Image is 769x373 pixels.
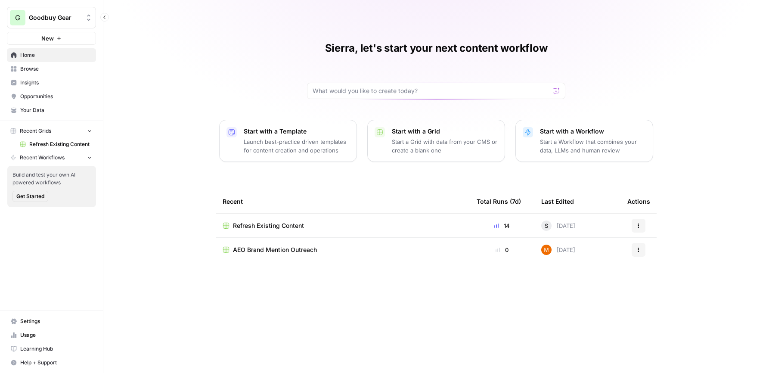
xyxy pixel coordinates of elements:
[7,151,96,164] button: Recent Workflows
[7,356,96,370] button: Help + Support
[233,246,317,254] span: AEO Brand Mention Outreach
[20,317,92,325] span: Settings
[367,120,505,162] button: Start with a GridStart a Grid with data from your CMS or create a blank one
[7,90,96,103] a: Opportunities
[392,127,498,136] p: Start with a Grid
[541,190,574,213] div: Last Edited
[16,193,44,200] span: Get Started
[545,221,548,230] span: S
[627,190,650,213] div: Actions
[223,221,463,230] a: Refresh Existing Content
[20,106,92,114] span: Your Data
[477,221,527,230] div: 14
[540,137,646,155] p: Start a Workflow that combines your data, LLMs and human review
[20,51,92,59] span: Home
[233,221,304,230] span: Refresh Existing Content
[223,246,463,254] a: AEO Brand Mention Outreach
[29,140,92,148] span: Refresh Existing Content
[313,87,549,95] input: What would you like to create today?
[223,190,463,213] div: Recent
[7,62,96,76] a: Browse
[515,120,653,162] button: Start with a WorkflowStart a Workflow that combines your data, LLMs and human review
[477,190,521,213] div: Total Runs (7d)
[540,127,646,136] p: Start with a Workflow
[7,124,96,137] button: Recent Grids
[7,328,96,342] a: Usage
[7,48,96,62] a: Home
[15,12,20,23] span: G
[541,221,575,231] div: [DATE]
[7,314,96,328] a: Settings
[20,345,92,353] span: Learning Hub
[477,246,527,254] div: 0
[20,79,92,87] span: Insights
[20,331,92,339] span: Usage
[244,137,350,155] p: Launch best-practice driven templates for content creation and operations
[12,191,48,202] button: Get Started
[392,137,498,155] p: Start a Grid with data from your CMS or create a blank one
[20,93,92,100] span: Opportunities
[219,120,357,162] button: Start with a TemplateLaunch best-practice driven templates for content creation and operations
[541,245,575,255] div: [DATE]
[20,65,92,73] span: Browse
[7,342,96,356] a: Learning Hub
[244,127,350,136] p: Start with a Template
[20,154,65,162] span: Recent Workflows
[41,34,54,43] span: New
[325,41,548,55] h1: Sierra, let's start your next content workflow
[7,7,96,28] button: Workspace: Goodbuy Gear
[12,171,91,186] span: Build and test your own AI powered workflows
[20,127,51,135] span: Recent Grids
[541,245,552,255] img: 4suam345j4k4ehuf80j2ussc8x0k
[20,359,92,367] span: Help + Support
[7,32,96,45] button: New
[7,76,96,90] a: Insights
[7,103,96,117] a: Your Data
[29,13,81,22] span: Goodbuy Gear
[16,137,96,151] a: Refresh Existing Content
